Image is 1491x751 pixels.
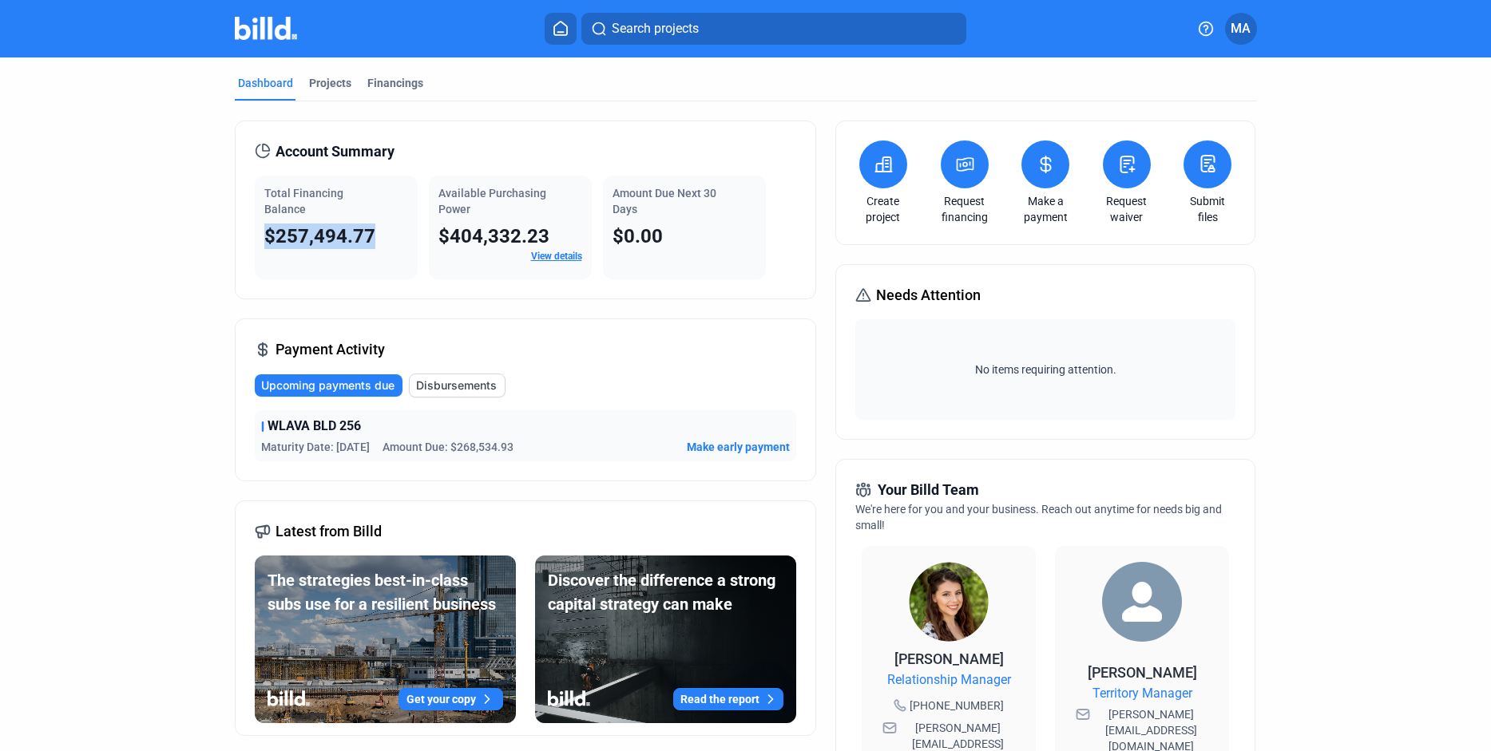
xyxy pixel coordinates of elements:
[548,568,783,616] div: Discover the difference a strong capital strategy can make
[268,417,361,436] span: WLAVA BLD 256
[383,439,514,455] span: Amount Due: $268,534.93
[531,251,582,262] a: View details
[309,75,351,91] div: Projects
[937,193,993,225] a: Request financing
[581,13,966,45] button: Search projects
[862,362,1229,377] span: No items requiring attention.
[1231,19,1251,38] span: MA
[438,187,546,215] span: Available Purchasing Power
[673,688,783,710] button: Read the report
[264,225,375,247] span: $257,494.77
[409,374,506,397] button: Disbursements
[612,19,699,38] span: Search projects
[268,568,503,616] div: The strategies best-in-class subs use for a resilient business
[1017,193,1073,225] a: Make a payment
[1099,193,1155,225] a: Request waiver
[276,520,382,543] span: Latest from Billd
[855,193,911,225] a: Create project
[876,284,981,306] span: Needs Attention
[238,75,293,91] div: Dashboard
[878,479,979,501] span: Your Billd Team
[235,17,298,40] img: Billd Company Logo
[613,187,716,215] span: Amount Due Next 30 Days
[855,503,1222,532] span: We're here for you and your business. Reach out anytime for needs big and small!
[367,75,423,91] div: Financings
[1102,562,1182,642] img: Territory Manager
[261,439,370,455] span: Maturity Date: [DATE]
[255,374,402,397] button: Upcoming payments due
[261,377,395,393] span: Upcoming payments due
[1088,664,1197,681] span: [PERSON_NAME]
[276,140,395,163] span: Account Summary
[264,187,343,215] span: Total Financing Balance
[416,377,497,393] span: Disbursements
[438,225,549,247] span: $404,332.23
[909,562,989,642] img: Relationship Manager
[1092,684,1192,703] span: Territory Manager
[894,650,1004,667] span: [PERSON_NAME]
[399,688,503,710] button: Get your copy
[276,338,385,361] span: Payment Activity
[887,670,1011,690] span: Relationship Manager
[687,439,790,455] button: Make early payment
[1180,193,1235,225] a: Submit files
[613,225,663,247] span: $0.00
[910,698,1004,713] span: [PHONE_NUMBER]
[1225,13,1257,45] button: MA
